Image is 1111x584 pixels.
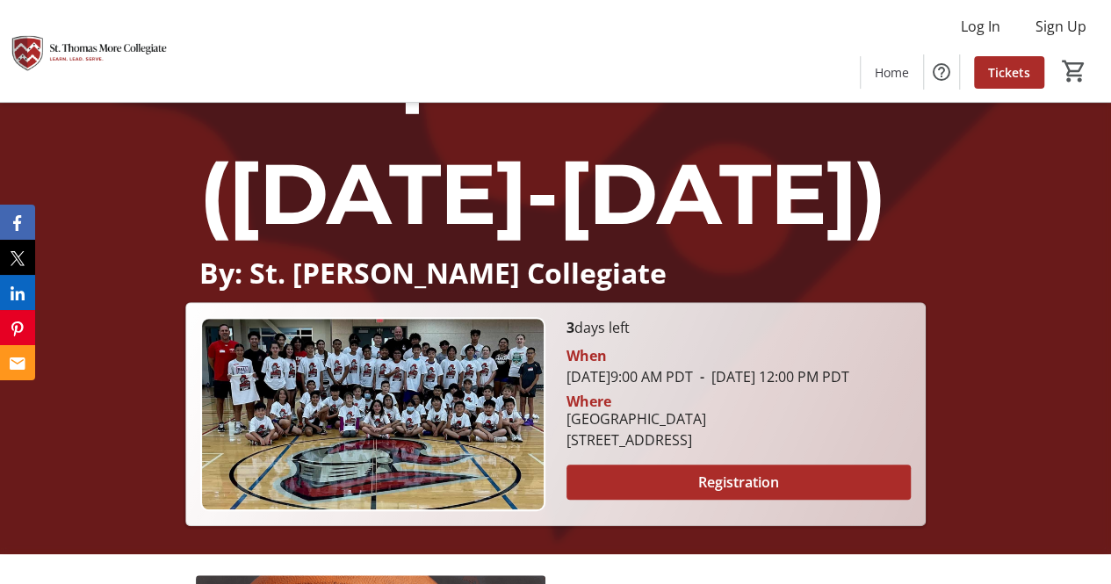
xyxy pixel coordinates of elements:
[566,345,607,366] div: When
[693,367,711,386] span: -
[566,317,912,338] p: days left
[988,63,1030,82] span: Tickets
[861,56,923,89] a: Home
[698,472,779,493] span: Registration
[974,56,1044,89] a: Tickets
[566,408,706,429] div: [GEOGRAPHIC_DATA]
[566,394,611,408] div: Where
[693,367,849,386] span: [DATE] 12:00 PM PDT
[1035,16,1086,37] span: Sign Up
[199,257,912,288] p: By: St. [PERSON_NAME] Collegiate
[566,429,706,451] div: [STREET_ADDRESS]
[875,63,909,82] span: Home
[566,318,574,337] span: 3
[947,12,1014,40] button: Log In
[961,16,1000,37] span: Log In
[200,317,545,511] img: Campaign CTA Media Photo
[1058,55,1090,87] button: Cart
[11,7,167,95] img: St. Thomas More Collegiate #1's Logo
[1021,12,1100,40] button: Sign Up
[566,367,693,386] span: [DATE] 9:00 AM PDT
[566,465,912,500] button: Registration
[924,54,959,90] button: Help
